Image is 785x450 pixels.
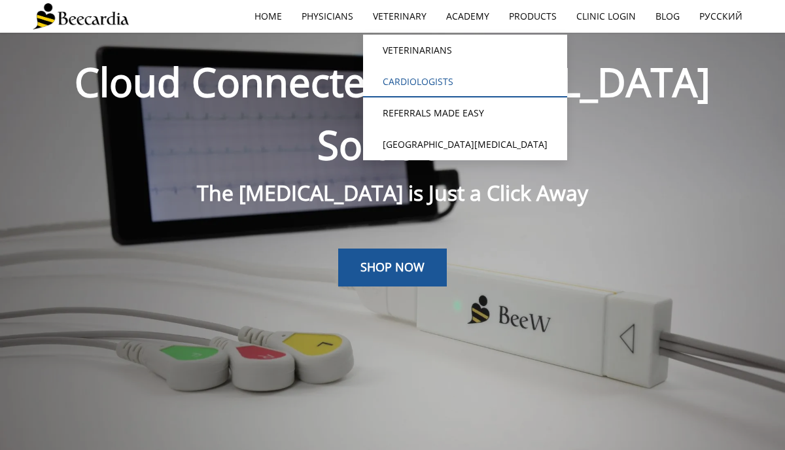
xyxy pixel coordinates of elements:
a: Products [499,1,567,31]
span: Cloud Connected [MEDICAL_DATA] Solution [75,55,710,171]
a: [GEOGRAPHIC_DATA][MEDICAL_DATA] [363,129,567,160]
a: SHOP NOW [338,249,447,286]
a: Veterinary [363,1,436,31]
a: home [245,1,292,31]
a: Cardiologists [363,66,567,97]
a: Русский [689,1,752,31]
a: Academy [436,1,499,31]
a: Blog [646,1,689,31]
span: The [MEDICAL_DATA] is Just a Click Away [197,179,588,207]
a: Veterinarians [363,35,567,66]
img: Beecardia [33,3,129,29]
a: Physicians [292,1,363,31]
a: Referrals Made Easy [363,97,567,129]
a: Clinic Login [567,1,646,31]
span: SHOP NOW [360,259,425,275]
